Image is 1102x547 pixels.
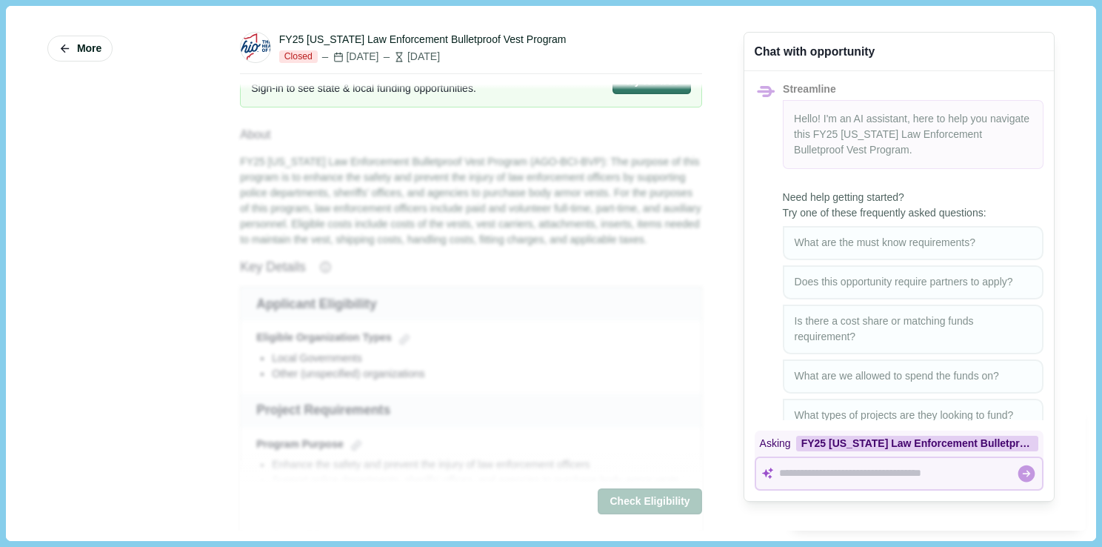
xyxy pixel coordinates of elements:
div: FY25 [US_STATE] Law Enforcement Bulletproof Vest Program [279,32,567,47]
button: More [47,36,113,62]
span: Streamline [783,83,836,95]
div: Chat with opportunity [755,43,875,60]
div: [DATE] [381,49,440,64]
div: Asking [755,431,1043,457]
span: More [77,42,101,55]
div: [DATE] [320,49,378,64]
span: FY25 [US_STATE] Law Enforcement Bulletproof Vest Program [794,128,982,156]
span: Hello! I'm an AI assistant, here to help you navigate this . [794,113,1029,156]
span: Closed [279,50,318,64]
div: FY25 [US_STATE] Law Enforcement Bulletproof Vest Program [796,436,1038,451]
span: Need help getting started? Try one of these frequently asked questions: [783,190,1043,221]
img: ohio.svg [241,33,270,62]
button: Check Eligibility [598,489,701,515]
